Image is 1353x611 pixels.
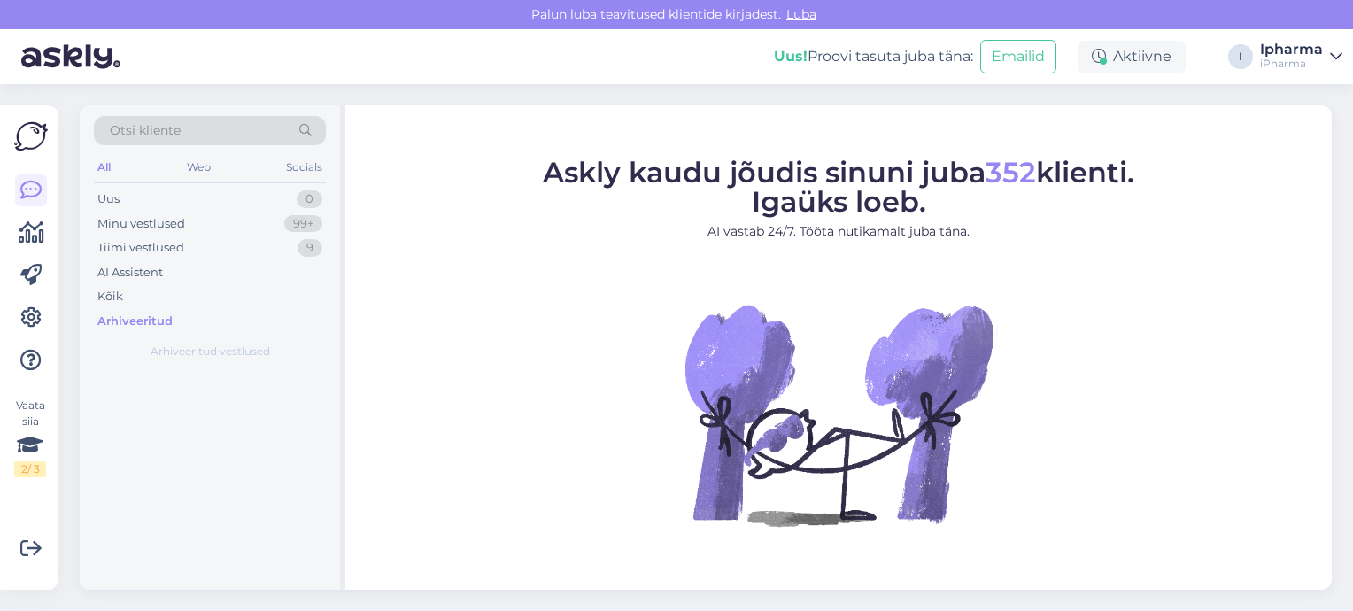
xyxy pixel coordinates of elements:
div: Uus [97,190,120,208]
div: Proovi tasuta juba täna: [774,46,973,67]
div: Ipharma [1260,43,1323,57]
div: 0 [297,190,322,208]
div: Vaata siia [14,398,46,477]
img: Askly Logo [14,120,48,153]
div: Aktiivne [1078,41,1186,73]
div: All [94,156,114,179]
div: iPharma [1260,57,1323,71]
b: Uus! [774,48,808,65]
div: Minu vestlused [97,215,185,233]
span: Askly kaudu jõudis sinuni juba klienti. Igaüks loeb. [543,155,1134,219]
span: Luba [781,6,822,22]
div: Tiimi vestlused [97,239,184,257]
div: Kõik [97,288,123,305]
a: IpharmaiPharma [1260,43,1342,71]
p: AI vastab 24/7. Tööta nutikamalt juba täna. [543,222,1134,241]
div: 9 [298,239,322,257]
div: Socials [282,156,326,179]
img: No Chat active [679,255,998,574]
div: 99+ [284,215,322,233]
div: Web [183,156,214,179]
button: Emailid [980,40,1056,73]
span: Arhiveeritud vestlused [151,344,270,360]
div: Arhiveeritud [97,313,173,330]
span: Otsi kliente [110,121,181,140]
div: I [1228,44,1253,69]
div: 2 / 3 [14,461,46,477]
span: 352 [986,155,1036,189]
div: AI Assistent [97,264,163,282]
